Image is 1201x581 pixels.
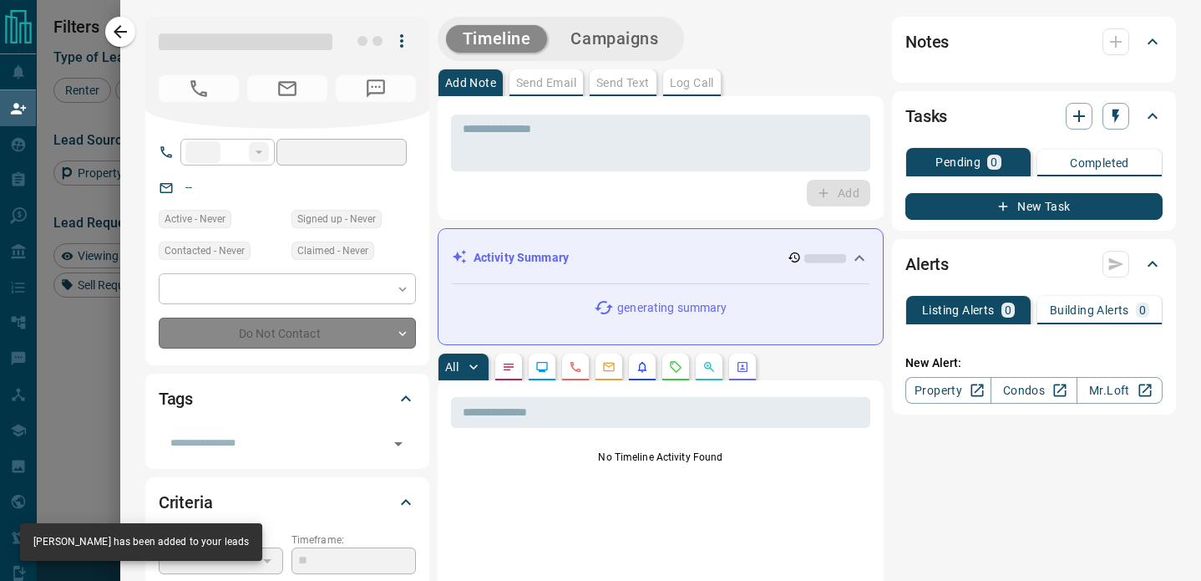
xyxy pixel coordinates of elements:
button: Campaigns [554,25,675,53]
svg: Opportunities [702,360,716,374]
svg: Agent Actions [736,360,749,374]
span: No Email [247,75,327,102]
p: 0 [1005,304,1011,316]
span: No Number [159,75,239,102]
svg: Emails [602,360,616,374]
div: [PERSON_NAME] has been added to your leads [33,528,249,556]
div: Activity Summary [452,242,869,273]
p: Activity Summary [474,249,569,267]
p: Add Note [445,77,496,89]
svg: Notes [502,360,515,374]
span: No Number [336,75,416,102]
p: All [445,361,459,373]
h2: Criteria [159,489,213,516]
p: No Timeline Activity Found [451,450,870,465]
a: Property [905,377,991,404]
div: Tasks [905,96,1163,136]
span: Active - Never [165,211,226,227]
div: Tags [159,379,416,419]
svg: Lead Browsing Activity [535,360,549,374]
p: Timeframe: [291,533,416,548]
h2: Alerts [905,251,949,278]
p: Completed [1070,157,1129,169]
a: -- [185,181,192,194]
a: Mr.Loft [1077,377,1163,404]
div: Do Not Contact [159,318,416,349]
p: generating summary [617,299,727,317]
svg: Listing Alerts [636,360,649,374]
button: New Task [905,193,1163,220]
div: Criteria [159,482,416,522]
div: Alerts [905,244,1163,284]
span: Signed up - Never [297,211,376,227]
span: Claimed - Never [297,242,368,259]
p: New Alert: [905,354,1163,372]
p: Building Alerts [1050,304,1129,316]
h2: Notes [905,28,949,55]
p: Listing Alerts [922,304,995,316]
p: 0 [1139,304,1146,316]
svg: Requests [669,360,682,374]
span: Contacted - Never [165,242,245,259]
button: Timeline [446,25,548,53]
h2: Tags [159,385,193,412]
a: Condos [991,377,1077,404]
p: Pending [935,156,981,168]
h2: Tasks [905,103,947,130]
p: 0 [991,156,997,168]
div: Notes [905,22,1163,62]
button: Open [387,432,410,456]
svg: Calls [569,360,582,374]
